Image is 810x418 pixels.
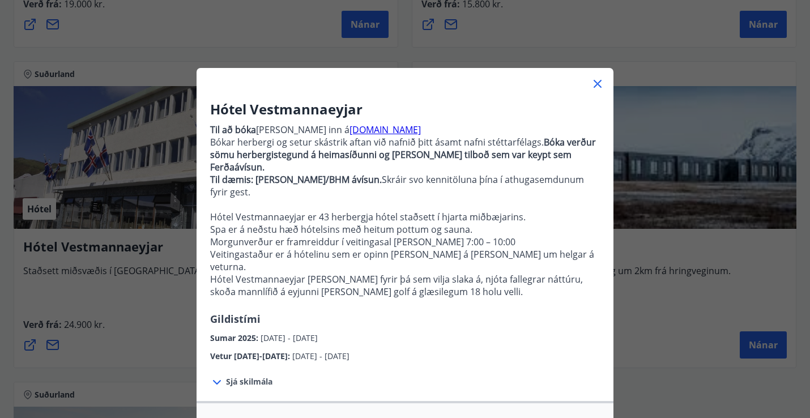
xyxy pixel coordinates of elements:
[210,211,600,223] p: Hótel Vestmannaeyjar er 43 herbergja hótel staðsett í hjarta miðbæjarins.
[210,248,600,273] p: Veitingastaður er á hótelinu sem er opinn [PERSON_NAME] á [PERSON_NAME] um helgar á veturna.
[210,351,292,361] span: Vetur [DATE]-[DATE] :
[210,273,600,298] p: Hótel Vestmannaeyjar [PERSON_NAME] fyrir þá sem vilja slaka á, njóta fallegrar náttúru, skoða man...
[349,123,421,136] a: [DOMAIN_NAME]
[226,376,272,387] span: Sjá skilmála
[210,223,600,236] p: Spa er á neðstu hæð hótelsins með heitum pottum og sauna.
[210,123,256,136] strong: Til að bóka
[210,173,382,186] strong: Til dæmis: [PERSON_NAME]/BHM ávísun.
[210,100,600,119] h3: Hótel Vestmannaeyjar
[210,236,600,248] p: Morgunverður er framreiddur í veitingasal [PERSON_NAME] 7:00 – 10:00
[210,123,600,136] p: [PERSON_NAME] inn á
[261,332,318,343] span: [DATE] - [DATE]
[210,332,261,343] span: Sumar 2025 :
[210,173,600,198] p: Skráir svo kennitöluna þína í athugasemdunum fyrir gest.
[210,136,596,173] strong: Bóka verður sömu herbergistegund á heimasíðunni og [PERSON_NAME] tilboð sem var keypt sem Ferðaáv...
[210,312,261,326] span: Gildistími
[210,136,600,173] p: Bókar herbergi og setur skástrik aftan við nafnið þitt ásamt nafni stéttarfélags.
[292,351,349,361] span: [DATE] - [DATE]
